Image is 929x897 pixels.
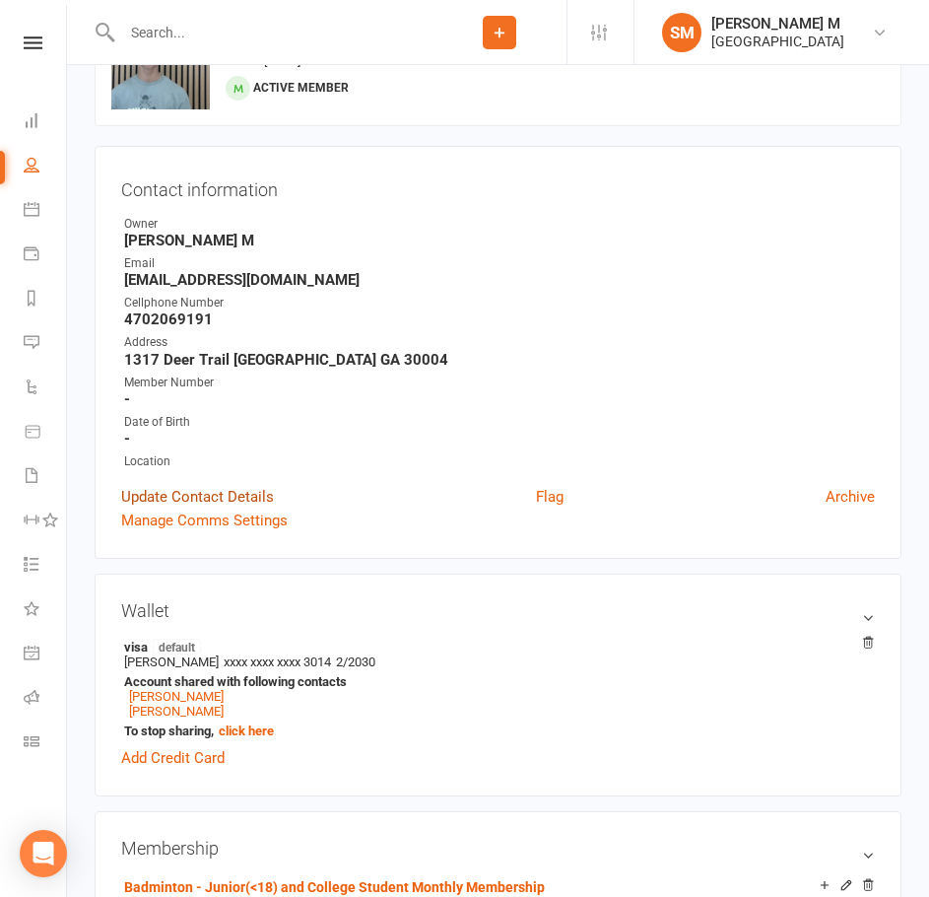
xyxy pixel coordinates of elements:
div: SM [662,13,701,52]
span: 2/2030 [336,655,375,669]
a: Payments [24,234,68,278]
a: Update Contact Details [121,485,274,509]
strong: - [124,390,875,408]
div: [GEOGRAPHIC_DATA] [711,33,844,50]
div: Date of Birth [124,413,875,432]
a: General attendance kiosk mode [24,633,68,677]
strong: - [124,430,875,448]
span: Active member [253,81,349,95]
a: Calendar [24,189,68,234]
strong: To stop sharing, [124,724,865,738]
a: click here [219,724,274,738]
a: Dashboard [24,101,68,145]
a: [PERSON_NAME] [129,704,224,719]
strong: [PERSON_NAME] M [124,232,875,249]
strong: 1317 Deer Trail [GEOGRAPHIC_DATA] GA 30004 [124,351,875,369]
h3: Wallet [121,600,875,621]
a: Add Credit Card [121,746,225,770]
a: Badminton - Junior(<18) and College Student Monthly Membership [124,879,545,895]
h3: Membership [121,838,875,859]
div: Email [124,254,875,273]
a: People [24,145,68,189]
span: xxxx xxxx xxxx 3014 [224,655,331,669]
strong: visa [124,639,865,655]
a: Archive [826,485,875,509]
time: Added [DATE] [226,53,300,68]
div: Owner [124,215,875,234]
div: Location [124,452,875,471]
input: Search... [116,19,432,46]
div: Address [124,333,875,352]
h3: Contact information [121,172,875,200]
li: [PERSON_NAME] [121,636,875,741]
a: Flag [536,485,564,509]
a: Class kiosk mode [24,722,68,766]
a: What's New [24,588,68,633]
span: default [153,639,201,655]
a: Product Sales [24,411,68,455]
strong: [EMAIL_ADDRESS][DOMAIN_NAME] [124,271,875,289]
strong: 4702069191 [124,310,875,328]
strong: Account shared with following contacts [124,674,865,689]
a: Manage Comms Settings [121,509,288,532]
a: [PERSON_NAME] [129,689,224,704]
div: Member Number [124,374,875,392]
div: Cellphone Number [124,294,875,312]
a: Reports [24,278,68,322]
div: Open Intercom Messenger [20,830,67,877]
div: [PERSON_NAME] M [711,15,844,33]
a: Roll call kiosk mode [24,677,68,722]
